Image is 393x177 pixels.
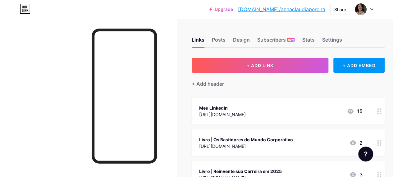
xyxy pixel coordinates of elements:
[199,111,246,118] div: [URL][DOMAIN_NAME]
[192,80,224,88] div: + Add header
[199,143,293,149] div: [URL][DOMAIN_NAME]
[209,7,233,12] a: Upgrade
[349,139,362,147] div: 2
[238,6,325,13] a: [DOMAIN_NAME]/annaclaudiapereira
[302,36,314,47] div: Stats
[334,6,346,13] div: Share
[212,36,226,47] div: Posts
[347,107,362,115] div: 15
[322,36,342,47] div: Settings
[233,36,250,47] div: Design
[199,136,293,143] div: Livro | Os Bastidores do Mundo Corporativo
[247,63,273,68] span: + ADD LINK
[192,58,328,73] button: + ADD LINK
[192,36,204,47] div: Links
[199,168,282,175] div: Livro | Reinvente sua Carreira em 2025
[355,3,367,15] img: annaclaudiapereira
[333,58,385,73] div: + ADD EMBED
[257,36,295,47] div: Subscribers
[199,105,246,111] div: Meu LinkedIn
[288,38,294,42] span: NEW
